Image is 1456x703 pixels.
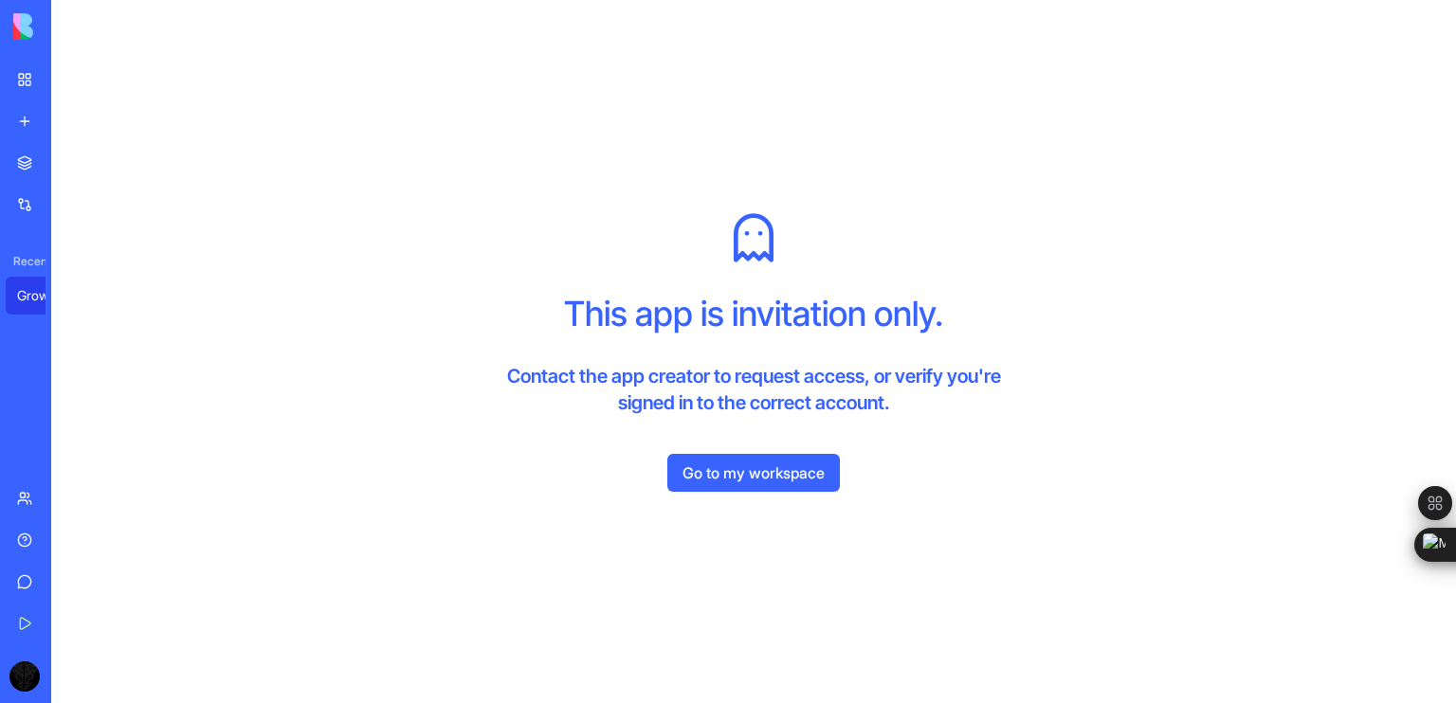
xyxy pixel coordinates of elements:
h1: This app is invitation only. [564,295,943,333]
img: logo [13,13,131,40]
div: Growth [17,286,70,305]
a: Go to my workspace [667,454,840,492]
h4: Contact the app creator to request access, or verify you're signed in to the correct account. [481,363,1027,416]
span: Recent [6,254,45,269]
a: Growth [6,277,82,315]
img: ACg8ocJetzQJJ8PQ65MPjfANBuykhHazs_4VuDgQ95jgNxn1HfdF6o3L=s96-c [9,661,40,692]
